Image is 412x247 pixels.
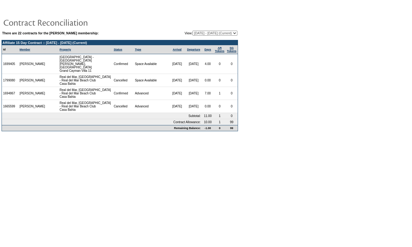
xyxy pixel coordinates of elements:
td: Real del Mar, [GEOGRAPHIC_DATA] - Real del Mar Beach Club Casa Bahia [58,100,113,113]
td: 1 [214,119,226,125]
a: Status [114,48,122,51]
td: Confirmed [113,54,134,74]
img: pgTtlContractReconciliation.gif [3,16,127,28]
td: [PERSON_NAME] [18,87,47,100]
td: Cancelled [113,100,134,113]
td: [PERSON_NAME] [18,74,47,87]
td: 0.00 [202,74,214,87]
td: [DATE] [169,54,185,74]
td: View: [154,31,237,36]
td: Confirmed [113,87,134,100]
a: SGTokens [227,46,236,53]
td: 7.00 [202,87,214,100]
td: Space Available [134,54,169,74]
a: Member [19,48,30,51]
td: [DATE] [185,100,202,113]
a: Property [60,48,71,51]
td: Advanced [134,100,169,113]
td: [PERSON_NAME] [18,100,47,113]
td: 0 [214,125,226,131]
td: 0 [226,113,238,119]
td: Contract Allowance: [2,119,202,125]
td: 99 [226,119,238,125]
td: Affiliate 15 Day Contract :: [DATE] - [DATE] (Current) [2,40,238,45]
td: Real del Mar, [GEOGRAPHIC_DATA] - Real del Mar Beach Club Casa Bahia [58,87,113,100]
td: 0 [214,100,226,113]
td: [GEOGRAPHIC_DATA] - [GEOGRAPHIC_DATA][PERSON_NAME], [GEOGRAPHIC_DATA] Grand Cayman Villa 11 [58,54,113,74]
td: 4.00 [202,54,214,74]
td: [DATE] [169,100,185,113]
td: [DATE] [169,74,185,87]
a: ARTokens [215,46,224,53]
td: Advanced [134,87,169,100]
td: 0 [214,54,226,74]
td: 1 [214,113,226,119]
a: Type [135,48,141,51]
td: 0 [226,100,238,113]
td: Space Available [134,74,169,87]
td: [DATE] [185,54,202,74]
td: 0 [214,74,226,87]
a: Arrival [173,48,182,51]
td: 0 [226,87,238,100]
td: 1694867 [2,87,18,100]
td: 1799080 [2,74,18,87]
td: Subtotal: [2,113,202,119]
td: 1 [214,87,226,100]
td: 10.00 [202,119,214,125]
td: Real del Mar, [GEOGRAPHIC_DATA] - Real del Mar Beach Club Casa Bahia [58,74,113,87]
td: 1699405 [2,54,18,74]
td: -1.00 [202,125,214,131]
td: [DATE] [185,74,202,87]
td: 0.00 [202,100,214,113]
td: [PERSON_NAME] [18,54,47,74]
td: 99 [226,125,238,131]
td: 0 [226,74,238,87]
b: There are 22 contracts for the [PERSON_NAME] membership: [2,31,99,35]
a: Days [204,48,211,51]
td: 11.00 [202,113,214,119]
a: Departure [187,48,200,51]
td: [DATE] [169,87,185,100]
td: Cancelled [113,74,134,87]
td: 0 [226,54,238,74]
td: [DATE] [185,87,202,100]
td: Remaining Balance: [2,125,202,131]
td: Id [2,45,18,54]
td: 1665599 [2,100,18,113]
